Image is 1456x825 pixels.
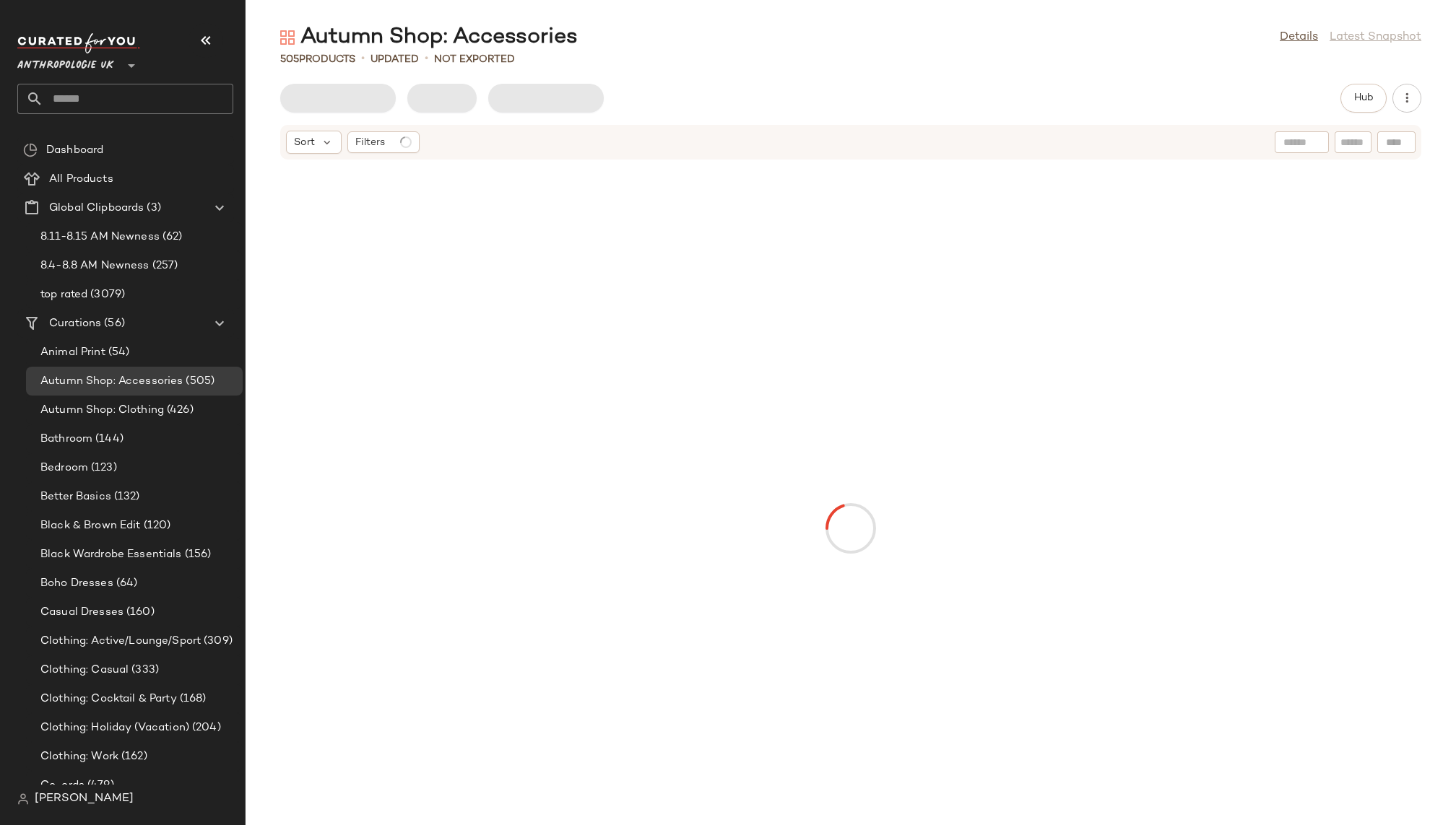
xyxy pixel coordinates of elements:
[40,460,88,476] span: Bedroom
[40,229,160,245] span: 8.11-8.15 AM Newness
[164,402,194,419] span: (426)
[111,489,140,505] span: (132)
[40,604,123,621] span: Casual Dresses
[49,171,113,188] span: All Products
[182,546,212,563] span: (156)
[280,54,299,65] span: 505
[35,790,134,808] span: [PERSON_NAME]
[40,373,183,390] span: Autumn Shop: Accessories
[123,604,155,621] span: (160)
[49,315,101,332] span: Curations
[40,402,164,419] span: Autumn Shop: Clothing
[40,258,149,274] span: 8.4-8.8 AM Newness
[280,30,295,45] img: svg%3e
[1353,92,1374,104] span: Hub
[294,135,315,150] span: Sort
[129,662,159,678] span: (333)
[425,51,428,68] span: •
[92,431,123,448] span: (144)
[149,258,178,274] span: (257)
[40,489,111,505] span: Better Basics
[160,229,183,245] span: (62)
[40,691,177,707] span: Clothing: Cocktail & Party
[280,52,355,67] div: Products
[87,287,125,303] span: (3079)
[280,23,578,52] div: Autumn Shop: Accessories
[23,143,38,157] img: svg%3e
[1340,84,1387,113] button: Hub
[40,518,141,534] span: Black & Brown Edit
[118,748,147,765] span: (162)
[49,200,144,217] span: Global Clipboards
[177,691,207,707] span: (168)
[189,720,221,736] span: (204)
[40,720,189,736] span: Clothing: Holiday (Vacation)
[40,748,118,765] span: Clothing: Work
[355,135,385,150] span: Filters
[88,460,117,476] span: (123)
[370,52,419,67] p: updated
[141,518,171,534] span: (120)
[17,793,29,805] img: svg%3e
[84,777,114,794] span: (479)
[1280,29,1318,46] a: Details
[183,373,214,390] span: (505)
[201,633,233,650] span: (309)
[46,142,103,159] span: Dashboard
[40,777,84,794] span: Co-ords
[40,287,87,303] span: top rated
[40,344,105,361] span: Animal Print
[17,49,114,75] span: Anthropologie UK
[144,200,160,217] span: (3)
[17,33,140,53] img: cfy_white_logo.C9jOOHJF.svg
[361,51,365,68] span: •
[113,575,138,592] span: (64)
[105,344,130,361] span: (54)
[40,662,129,678] span: Clothing: Casual
[101,315,125,332] span: (56)
[40,546,182,563] span: Black Wardrobe Essentials
[434,52,515,67] p: Not Exported
[40,633,201,650] span: Clothing: Active/Lounge/Sport
[40,575,113,592] span: Boho Dresses
[40,431,92,448] span: Bathroom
